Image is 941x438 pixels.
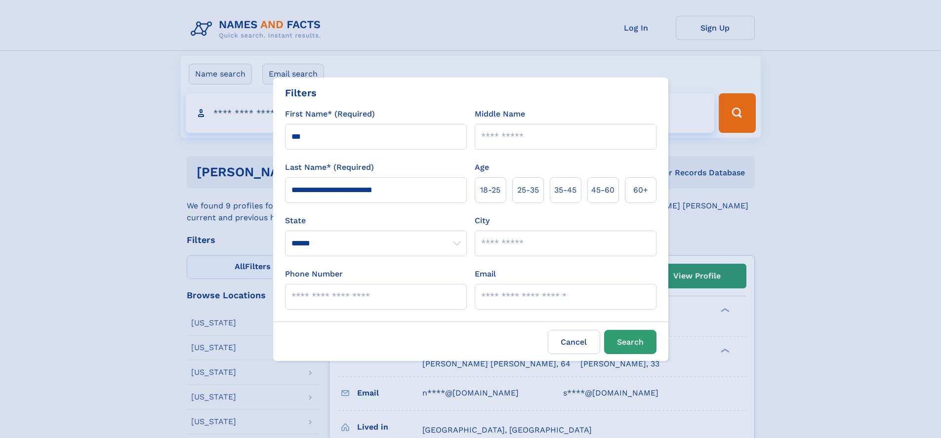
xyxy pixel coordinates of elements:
[480,184,500,196] span: 18‑25
[475,161,489,173] label: Age
[285,268,343,280] label: Phone Number
[591,184,614,196] span: 45‑60
[285,161,374,173] label: Last Name* (Required)
[475,215,490,227] label: City
[517,184,539,196] span: 25‑35
[285,108,375,120] label: First Name* (Required)
[285,215,467,227] label: State
[548,330,600,354] label: Cancel
[604,330,656,354] button: Search
[554,184,576,196] span: 35‑45
[285,85,317,100] div: Filters
[633,184,648,196] span: 60+
[475,108,525,120] label: Middle Name
[475,268,496,280] label: Email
